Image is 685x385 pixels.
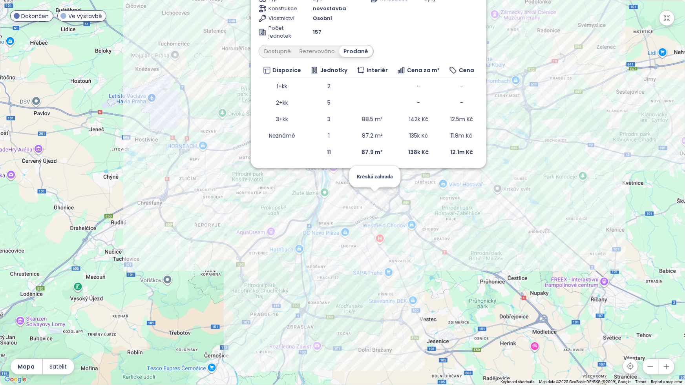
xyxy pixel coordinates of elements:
[357,174,393,180] span: Krčská zahrada
[305,127,352,144] td: 1
[313,5,346,13] span: novostavba
[269,15,296,22] span: Vlastnictví
[651,380,682,384] a: Report a map error
[417,99,420,107] span: -
[417,82,420,90] span: -
[362,148,383,156] b: 87.9 m²
[313,15,332,22] span: Osobní
[451,132,472,140] span: 11.8m Kč
[460,99,463,107] span: -
[366,66,387,74] span: Interiér
[305,94,352,111] td: 5
[409,115,428,123] span: 142k Kč
[501,379,534,385] button: Keyboard shortcuts
[269,5,296,13] span: Konstrukce
[450,115,473,123] span: 12.5m Kč
[352,127,392,144] td: 87.2 m²
[259,94,306,111] td: 2+kk
[50,362,67,371] span: Satelit
[450,148,473,156] b: 12.1m Kč
[407,66,440,74] span: Cena za m²
[305,78,352,94] td: 2
[2,374,28,385] a: Open this area in Google Maps (opens a new window)
[460,82,463,90] span: -
[269,24,296,40] span: Počet jednotek
[18,362,35,371] span: Mapa
[43,359,74,374] button: Satelit
[327,148,331,156] b: 11
[320,66,347,74] span: Jednotky
[2,374,28,385] img: Google
[408,148,429,156] b: 138k Kč
[68,12,102,20] span: Ve výstavbě
[313,28,321,36] span: 157
[22,12,49,20] span: Dokončen
[259,127,306,144] td: Neznámé
[539,380,630,384] span: Map data ©2025 GeoBasis-DE/BKG (©2009), Google
[305,111,352,127] td: 3
[259,78,306,94] td: 1+kk
[409,132,427,140] span: 135k Kč
[339,46,373,57] div: Prodané
[352,111,392,127] td: 88.5 m²
[635,380,646,384] a: Terms (opens in new tab)
[458,66,474,74] span: Cena
[295,46,339,57] div: Rezervováno
[272,66,301,74] span: Dispozice
[260,46,295,57] div: Dostupné
[259,111,306,127] td: 3+kk
[11,359,42,374] button: Mapa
